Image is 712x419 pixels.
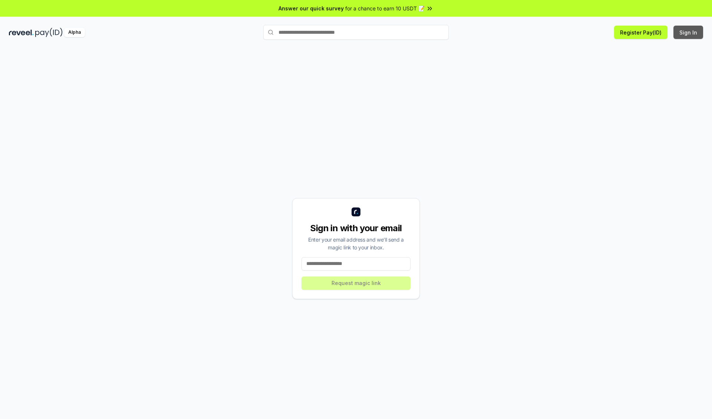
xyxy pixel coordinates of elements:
[673,26,703,39] button: Sign In
[614,26,667,39] button: Register Pay(ID)
[278,4,344,12] span: Answer our quick survey
[64,28,85,37] div: Alpha
[352,207,360,216] img: logo_small
[345,4,425,12] span: for a chance to earn 10 USDT 📝
[301,222,411,234] div: Sign in with your email
[35,28,63,37] img: pay_id
[301,236,411,251] div: Enter your email address and we’ll send a magic link to your inbox.
[9,28,34,37] img: reveel_dark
